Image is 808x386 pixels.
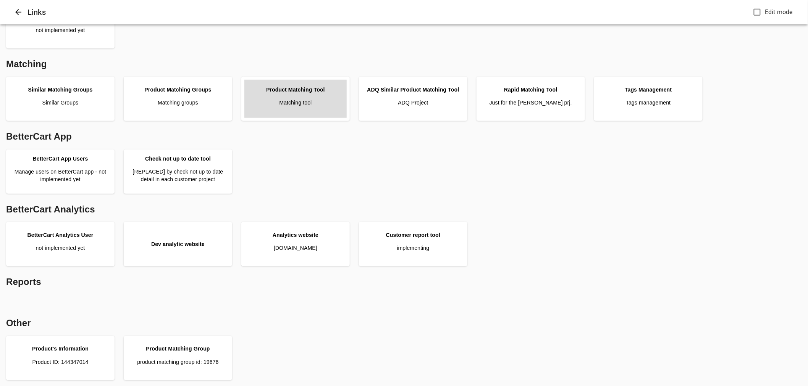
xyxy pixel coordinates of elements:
a: Validation & Cleaning Dashboardnot implemented yet [9,7,112,45]
div: Product Matching Group [146,345,210,352]
a: Dev analytic website [127,225,229,263]
p: not implemented yet [36,244,85,252]
p: ADQ Project [398,99,428,106]
div: ADQ Similar Product Matching Tool [367,86,459,93]
a: BetterCart Analytics Usernot implemented yet [9,225,112,263]
a: ADQ Similar Product Matching ToolADQ Project [362,80,464,118]
h6: Links [27,6,750,18]
div: Other [3,314,805,333]
p: Product ID: 144347014 [32,358,88,366]
p: not implemented yet [36,26,85,34]
button: Close [9,3,27,21]
p: Similar Groups [42,99,79,106]
a: Analytics website[DOMAIN_NAME] [244,225,347,263]
a: Product Matching GroupsMatching groups [127,80,229,118]
p: Just for the [PERSON_NAME] prj. [490,99,572,106]
p: [REPLACED] by check not up to date detail in each customer project [127,168,229,183]
p: product matching group id: 19676 [137,358,218,366]
div: Rapid Matching Tool [504,86,557,93]
div: Customer report tool [386,231,440,239]
div: Tags Management [625,86,672,93]
a: Check not up to date tool[REPLACED] by check not up to date detail in each customer project [127,153,229,191]
a: Customer report toolimplementing [362,225,464,263]
div: Product Matching Groups [144,86,211,93]
p: Matching tool [279,99,312,106]
div: Check not up to date tool [145,155,211,162]
p: Tags management [626,99,671,106]
a: Product's InformationProduct ID: 144347014 [9,339,112,377]
div: BetterCart Analytics User [27,231,94,239]
div: BetterCart App Users [33,155,88,162]
span: Edit mode [765,8,793,17]
div: Product Matching Tool [266,86,325,93]
div: Analytics website [273,231,318,239]
a: BetterCart App UsersManage users on BetterCart app - not implemented yet [9,153,112,191]
div: Matching [3,55,805,74]
p: Manage users on BetterCart app - not implemented yet [9,168,112,183]
a: Product Matching ToolMatching tool [244,80,347,118]
a: Tags ManagementTags management [597,80,700,118]
div: BetterCart Analytics [3,200,805,219]
p: Matching groups [158,99,198,106]
div: BetterCart App [3,127,805,146]
div: Dev analytic website [151,240,205,248]
a: Similar Matching GroupsSimilar Groups [9,80,112,118]
a: Rapid Matching ToolJust for the [PERSON_NAME] prj. [480,80,582,118]
p: [DOMAIN_NAME] [274,244,317,252]
div: Product's Information [32,345,89,352]
div: Reports [3,272,805,291]
div: Similar Matching Groups [28,86,92,93]
p: implementing [397,244,429,252]
a: Product Matching Groupproduct matching group id: 19676 [127,339,229,377]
